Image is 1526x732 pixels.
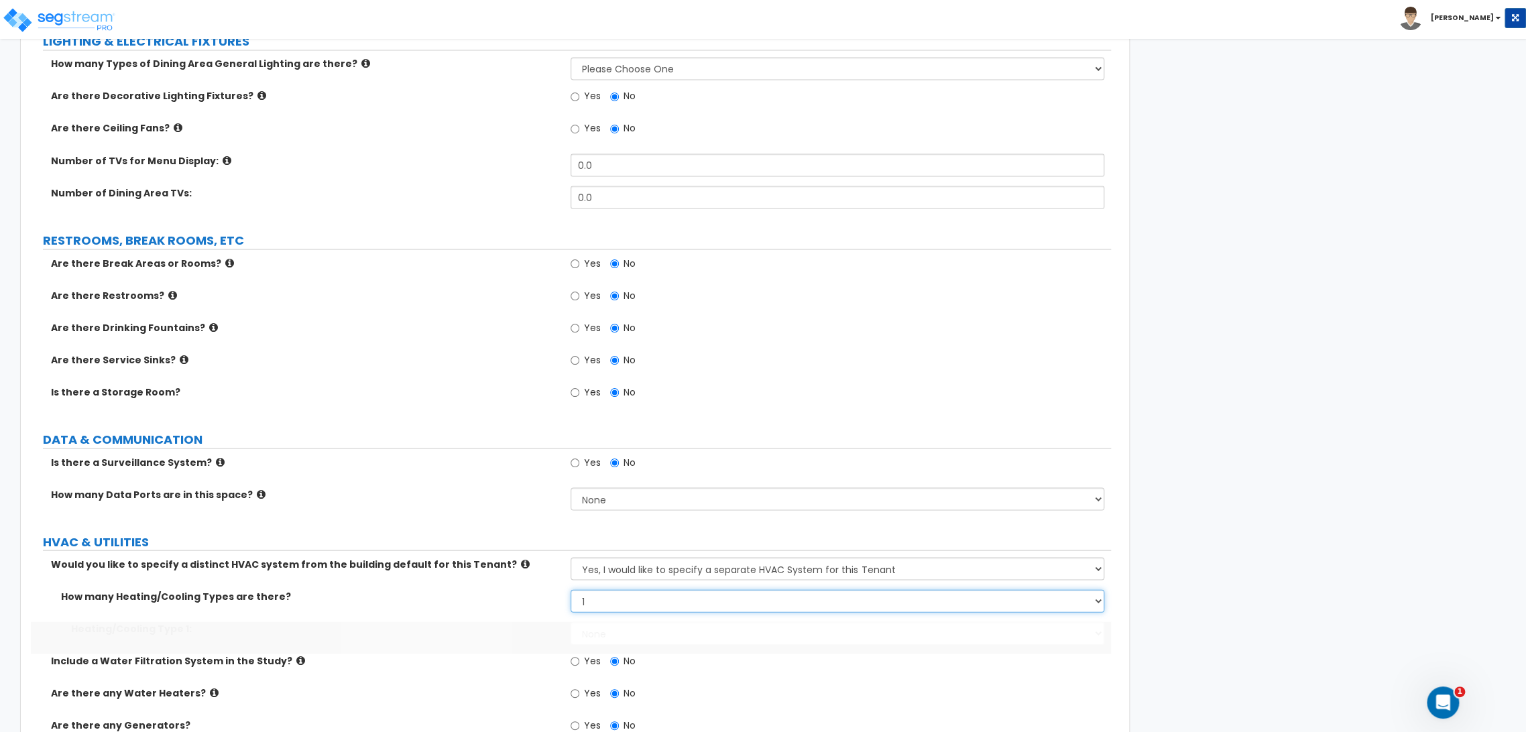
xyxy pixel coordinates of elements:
label: Would you like to specify a distinct HVAC system from the building default for this Tenant? [51,557,530,570]
label: Are there Decorative Lighting Fixtures? [51,89,266,103]
input: Yes [571,320,579,335]
i: click for more info! [361,58,370,68]
input: Yes [571,455,579,470]
i: click for more info! [257,489,266,499]
label: Number of Dining Area TVs: [51,186,192,199]
input: Yes [571,121,579,136]
input: Yes [571,353,579,367]
span: 1 [1454,686,1465,697]
label: How many Heating/Cooling Types are there? [61,589,291,603]
input: Yes [571,686,579,700]
label: Are there Drinking Fountains? [51,320,218,334]
label: LIGHTING & ELECTRICAL FIXTURES [43,33,249,50]
label: Yes [571,121,601,144]
label: Yes [571,89,601,112]
i: click for more info! [296,655,305,665]
label: Is there a Surveillance System? [51,455,225,469]
input: No [610,455,619,470]
input: No [610,288,619,303]
input: No [610,353,619,367]
i: click for more info! [216,456,225,467]
label: How many Types of Dining Area General Lighting are there? [51,57,370,70]
label: Are there any Water Heaters? [51,686,219,699]
label: Are there Restrooms? [51,288,177,302]
i: click for more info! [210,687,219,697]
label: Number of TVs for Menu Display: [51,154,231,167]
label: RESTROOMS, BREAK ROOMS, ETC [43,231,244,249]
label: Are there Service Sinks? [51,353,188,366]
img: avatar.png [1399,7,1422,30]
input: No [610,121,619,136]
label: No [610,686,636,709]
label: No [610,256,636,279]
label: No [610,353,636,375]
label: How many Data Ports are in this space? [51,487,266,501]
label: Yes [571,455,601,478]
input: No [610,654,619,668]
iframe: Intercom live chat [1427,686,1459,719]
label: DATA & COMMUNICATION [43,430,202,448]
label: Yes [571,353,601,375]
input: Yes [571,288,579,303]
label: No [610,89,636,112]
img: logo_pro_r.png [2,7,116,34]
label: Yes [571,256,601,279]
i: click for more info! [521,558,530,568]
input: No [610,89,619,104]
i: click for more info! [209,322,218,332]
input: Yes [571,654,579,668]
label: Yes [571,654,601,676]
label: HVAC & UTILITIES [43,533,149,550]
label: Are there Break Areas or Rooms? [51,256,234,269]
label: Heating/Cooling Type 1: [71,621,192,635]
input: No [610,686,619,700]
label: Yes [571,320,601,343]
label: No [610,121,636,144]
label: No [610,385,636,408]
i: click for more info! [174,123,182,133]
label: Are there Ceiling Fans? [51,121,182,135]
input: Yes [571,89,579,104]
input: No [610,256,619,271]
i: click for more info! [225,257,234,267]
b: [PERSON_NAME] [1431,13,1494,23]
i: click for more info! [180,354,188,364]
label: Yes [571,385,601,408]
label: No [610,320,636,343]
label: Include a Water Filtration System in the Study? [51,654,305,667]
i: click for more info! [168,290,177,300]
input: No [610,320,619,335]
label: Yes [571,686,601,709]
label: Are there any Generators? [51,718,190,731]
label: No [610,455,636,478]
input: Yes [571,256,579,271]
i: click for more info! [257,90,266,101]
label: Is there a Storage Room? [51,385,180,398]
input: Yes [571,385,579,400]
i: click for more info! [223,155,231,165]
label: Yes [571,288,601,311]
label: No [610,288,636,311]
input: No [610,385,619,400]
label: No [610,654,636,676]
